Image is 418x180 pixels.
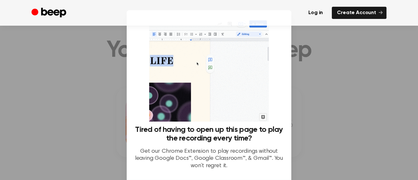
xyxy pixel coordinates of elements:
h3: Tired of having to open up this page to play the recording every time? [134,125,284,143]
img: Beep extension in action [149,18,268,122]
p: Get our Chrome Extension to play recordings without leaving Google Docs™, Google Classroom™, & Gm... [134,148,284,170]
a: Log in [303,7,328,19]
a: Create Account [332,7,386,19]
a: Beep [32,7,68,19]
